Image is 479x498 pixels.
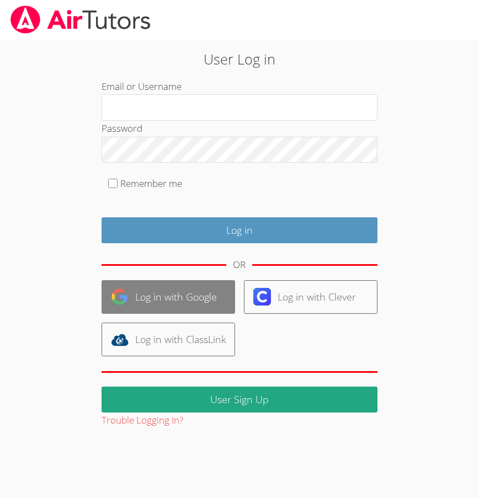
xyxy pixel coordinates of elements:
img: classlink-logo-d6bb404cc1216ec64c9a2012d9dc4662098be43eaf13dc465df04b49fa7ab582.svg [111,331,129,349]
label: Email or Username [102,80,182,93]
img: clever-logo-6eab21bc6e7a338710f1a6ff85c0baf02591cd810cc4098c63d3a4b26e2feb20.svg [253,288,271,306]
div: OR [233,257,246,273]
label: Remember me [120,177,182,190]
a: User Sign Up [102,387,377,413]
label: Password [102,122,142,135]
a: Log in with Clever [244,280,377,314]
button: Trouble Logging In? [102,413,183,429]
img: google-logo-50288ca7cdecda66e5e0955fdab243c47b7ad437acaf1139b6f446037453330a.svg [111,288,129,306]
a: Log in with ClassLink [102,323,235,356]
h2: User Log in [67,49,412,69]
input: Log in [102,217,377,243]
a: Log in with Google [102,280,235,314]
img: airtutors_banner-c4298cdbf04f3fff15de1276eac7730deb9818008684d7c2e4769d2f7ddbe033.png [9,6,152,34]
